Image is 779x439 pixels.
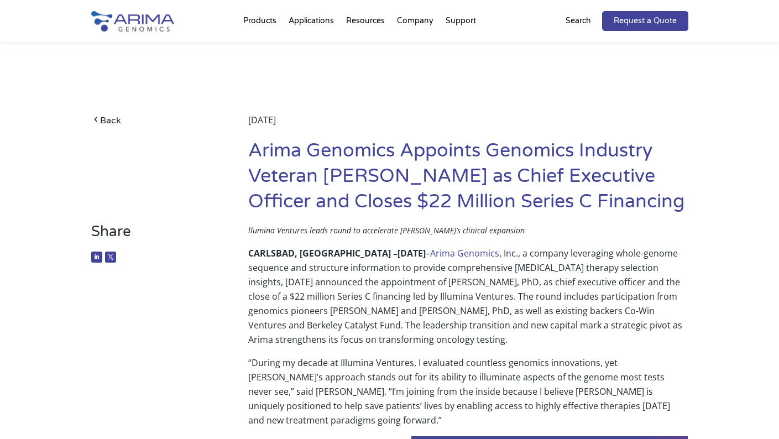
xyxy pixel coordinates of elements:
img: Arima-Genomics-logo [91,11,174,32]
b: CARLSBAD, [GEOGRAPHIC_DATA] – [248,247,398,259]
p: “During my decade at Illumina Ventures, I evaluated countless genomics innovations, yet [PERSON_N... [248,356,688,436]
a: Back [91,113,216,128]
span: llumina Ventures leads round to accelerate [PERSON_NAME]’s clinical expansion [248,225,525,236]
div: [DATE] [248,113,688,138]
a: Request a Quote [602,11,688,31]
b: [DATE] [398,247,426,259]
h1: Arima Genomics Appoints Genomics Industry Veteran [PERSON_NAME] as Chief Executive Officer and Cl... [248,138,688,223]
p: – , Inc., a company leveraging whole-genome sequence and structure information to provide compreh... [248,246,688,356]
a: Arima Genomics [430,247,499,259]
h3: Share [91,223,216,249]
p: Search [566,14,591,28]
